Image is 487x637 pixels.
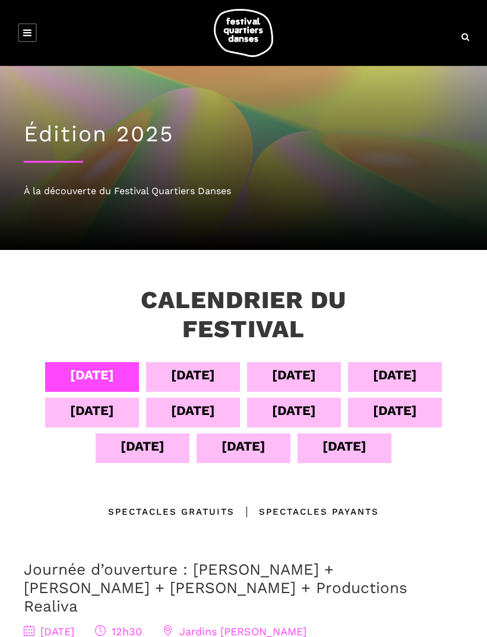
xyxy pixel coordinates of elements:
[24,183,463,199] div: À la découverte du Festival Quartiers Danses
[70,400,114,421] div: [DATE]
[70,365,114,385] div: [DATE]
[171,400,215,421] div: [DATE]
[272,400,316,421] div: [DATE]
[171,365,215,385] div: [DATE]
[222,436,265,457] div: [DATE]
[214,9,273,57] img: logo-fqd-med
[373,400,417,421] div: [DATE]
[322,436,366,457] div: [DATE]
[24,121,463,147] h1: Édition 2025
[272,365,316,385] div: [DATE]
[108,505,235,519] div: Spectacles gratuits
[116,286,371,344] h3: Calendrier du festival
[235,505,379,519] div: Spectacles Payants
[121,436,165,457] div: [DATE]
[24,560,407,615] a: Journée d’ouverture : [PERSON_NAME] + [PERSON_NAME] + [PERSON_NAME] + Productions Realiva
[373,365,417,385] div: [DATE]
